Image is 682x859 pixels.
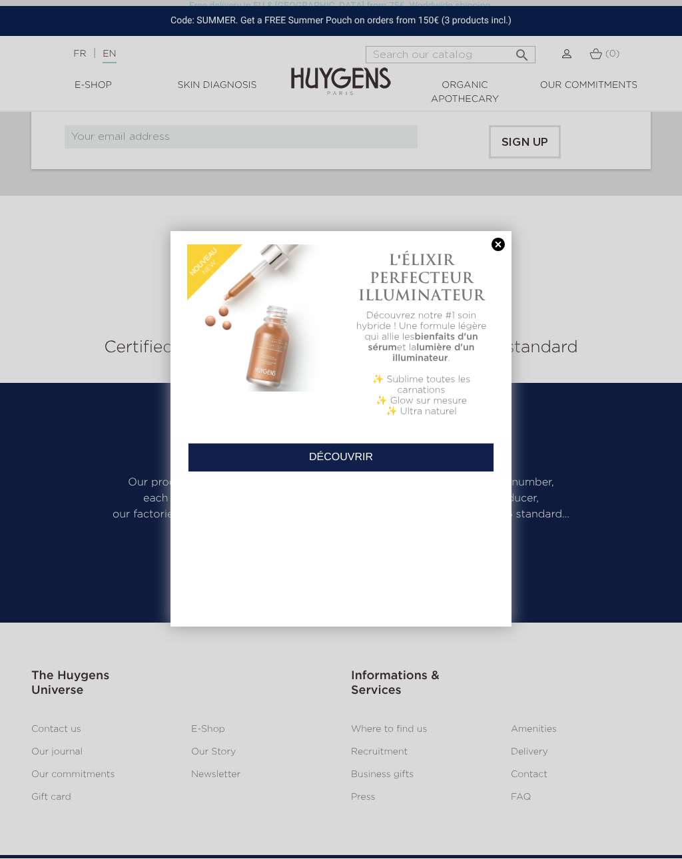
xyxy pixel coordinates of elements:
[348,375,495,396] p: ✨ Sublime toutes les carnations
[348,407,495,418] p: ✨ Ultra naturel
[392,344,474,364] b: lumière d'un illuminateur
[348,396,495,407] p: ✨ Glow sur mesure
[348,252,495,304] h1: L'ÉLIXIR PERFECTEUR ILLUMINATEUR
[348,311,495,364] p: Découvrez notre #1 soin hybride ! Une formule légère qui allie les et la .
[188,443,494,473] a: DÉCOUVRIR
[368,333,478,353] b: bienfaits d'un sérum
